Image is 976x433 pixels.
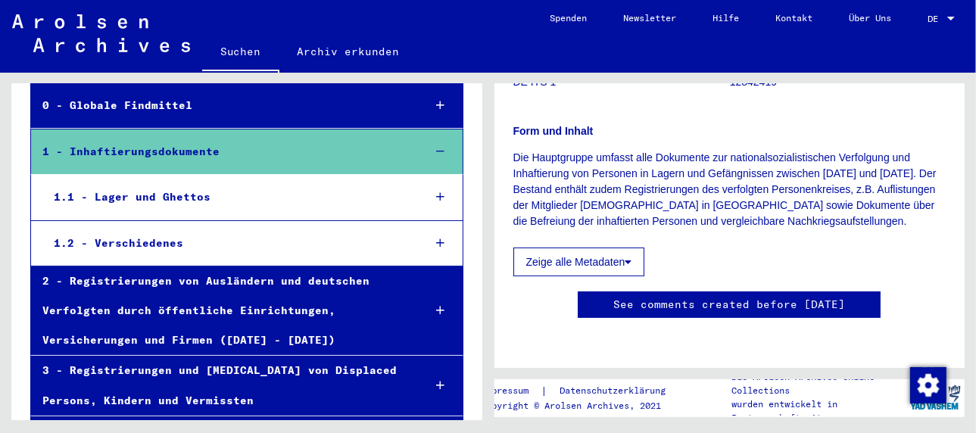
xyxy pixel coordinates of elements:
div: | [481,383,684,399]
div: 2 - Registrierungen von Ausländern und deutschen Verfolgten durch öffentliche Einrichtungen, Vers... [31,266,411,356]
img: Zustimmung ändern [910,367,946,403]
p: Die Arolsen Archives Online-Collections [731,370,906,397]
a: Impressum [481,383,541,399]
a: Archiv erkunden [279,33,418,70]
div: 1 - Inhaftierungsdokumente [31,137,411,167]
a: Datenschutzerklärung [547,383,684,399]
div: 1.2 - Verschiedenes [42,229,411,258]
img: yv_logo.png [907,378,964,416]
div: 3 - Registrierungen und [MEDICAL_DATA] von Displaced Persons, Kindern und Vermissten [31,356,411,415]
div: 0 - Globale Findmittel [31,91,411,120]
a: See comments created before [DATE] [613,297,845,313]
b: Form und Inhalt [513,125,594,137]
div: 1.1 - Lager und Ghettos [42,182,411,212]
a: Suchen [202,33,279,73]
p: Die Hauptgruppe umfasst alle Dokumente zur nationalsozialistischen Verfolgung und Inhaftierung vo... [513,150,946,229]
p: Copyright © Arolsen Archives, 2021 [481,399,684,413]
p: wurden entwickelt in Partnerschaft mit [731,397,906,425]
button: Zeige alle Metadaten [513,248,645,276]
span: DE [928,14,944,24]
img: Arolsen_neg.svg [12,14,190,52]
